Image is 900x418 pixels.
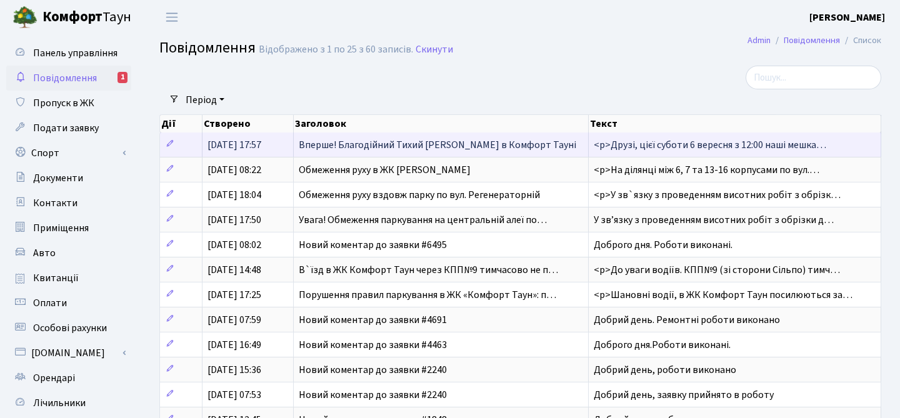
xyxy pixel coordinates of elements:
a: Квитанції [6,266,131,291]
span: Новий коментар до заявки #2240 [299,363,447,377]
span: Контакти [33,196,77,210]
b: [PERSON_NAME] [809,11,885,24]
span: [DATE] 07:53 [207,388,261,402]
span: Обмеження руху в ЖК [PERSON_NAME] [299,163,471,177]
span: В`їзд в ЖК Комфорт Таун через КПП№9 тимчасово не п… [299,263,558,277]
span: Приміщення [33,221,89,235]
span: [DATE] 15:36 [207,363,261,377]
span: [DATE] 16:49 [207,338,261,352]
span: [DATE] 14:48 [207,263,261,277]
span: Новий коментар до заявки #2240 [299,388,447,402]
img: logo.png [12,5,37,30]
span: [DATE] 17:25 [207,288,261,302]
a: Документи [6,166,131,191]
span: Новий коментар до заявки #4463 [299,338,447,352]
span: Особові рахунки [33,321,107,335]
span: <p>Друзі, цієї суботи 6 вересня з 12:00 наші мешка… [594,138,826,152]
a: Особові рахунки [6,316,131,341]
span: Оплати [33,296,67,310]
a: Період [181,89,229,111]
a: Повідомлення [784,34,840,47]
a: Приміщення [6,216,131,241]
nav: breadcrumb [729,27,900,54]
span: Обмеження руху вздовж парку по вул. Регенераторній [299,188,540,202]
span: Новий коментар до заявки #4691 [299,313,447,327]
span: Доброго дня. Роботи виконані. [594,238,732,252]
input: Пошук... [746,66,881,89]
a: Admin [747,34,771,47]
span: <p>На ділянці між 6, 7 та 13-16 корпусами по вул.… [594,163,819,177]
th: Дії [160,115,202,132]
a: Оплати [6,291,131,316]
li: Список [840,34,881,47]
a: Скинути [416,44,453,56]
span: [DATE] 07:59 [207,313,261,327]
span: Орендарі [33,371,75,385]
span: <p>До уваги водіїв. КПП№9 (зі сторони Сільпо) тимч… [594,263,840,277]
div: 1 [117,72,127,83]
a: Авто [6,241,131,266]
a: Лічильники [6,391,131,416]
span: [DATE] 18:04 [207,188,261,202]
a: Повідомлення1 [6,66,131,91]
span: Вперше! Благодійний Тихий [PERSON_NAME] в Комфорт Тауні [299,138,576,152]
span: Квитанції [33,271,79,285]
span: Повідомлення [159,37,256,59]
a: Контакти [6,191,131,216]
span: Добрий день. Ремонтні роботи виконано [594,313,780,327]
span: [DATE] 08:02 [207,238,261,252]
th: Створено [202,115,294,132]
th: Текст [589,115,881,132]
span: Лічильники [33,396,86,410]
span: Новий коментар до заявки #6495 [299,238,447,252]
span: Пропуск в ЖК [33,96,94,110]
a: [DOMAIN_NAME] [6,341,131,366]
span: Повідомлення [33,71,97,85]
span: [DATE] 17:50 [207,213,261,227]
span: <p>Шановні водії, в ЖК Комфорт Таун посилюються за… [594,288,852,302]
b: Комфорт [42,7,102,27]
span: Порушення правил паркування в ЖК «Комфорт Таун»: п… [299,288,556,302]
a: Подати заявку [6,116,131,141]
span: <p>У зв`язку з проведенням висотних робіт з обрізк… [594,188,841,202]
div: Відображено з 1 по 25 з 60 записів. [259,44,413,56]
a: Спорт [6,141,131,166]
span: У звʼязку з проведенням висотних робіт з обрізки д… [594,213,834,227]
th: Заголовок [294,115,589,132]
a: Панель управління [6,41,131,66]
span: Добрий день, заявку прийнято в роботу [594,388,774,402]
span: Увага! Обмеження паркування на центральній алеї по… [299,213,547,227]
button: Переключити навігацію [156,7,187,27]
a: [PERSON_NAME] [809,10,885,25]
span: Таун [42,7,131,28]
span: Авто [33,246,56,260]
span: [DATE] 08:22 [207,163,261,177]
span: Панель управління [33,46,117,60]
span: Подати заявку [33,121,99,135]
a: Орендарі [6,366,131,391]
span: Доброго дня.Роботи виконані. [594,338,731,352]
span: Документи [33,171,83,185]
span: Добрий день, роботи виконано [594,363,736,377]
a: Пропуск в ЖК [6,91,131,116]
span: [DATE] 17:57 [207,138,261,152]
